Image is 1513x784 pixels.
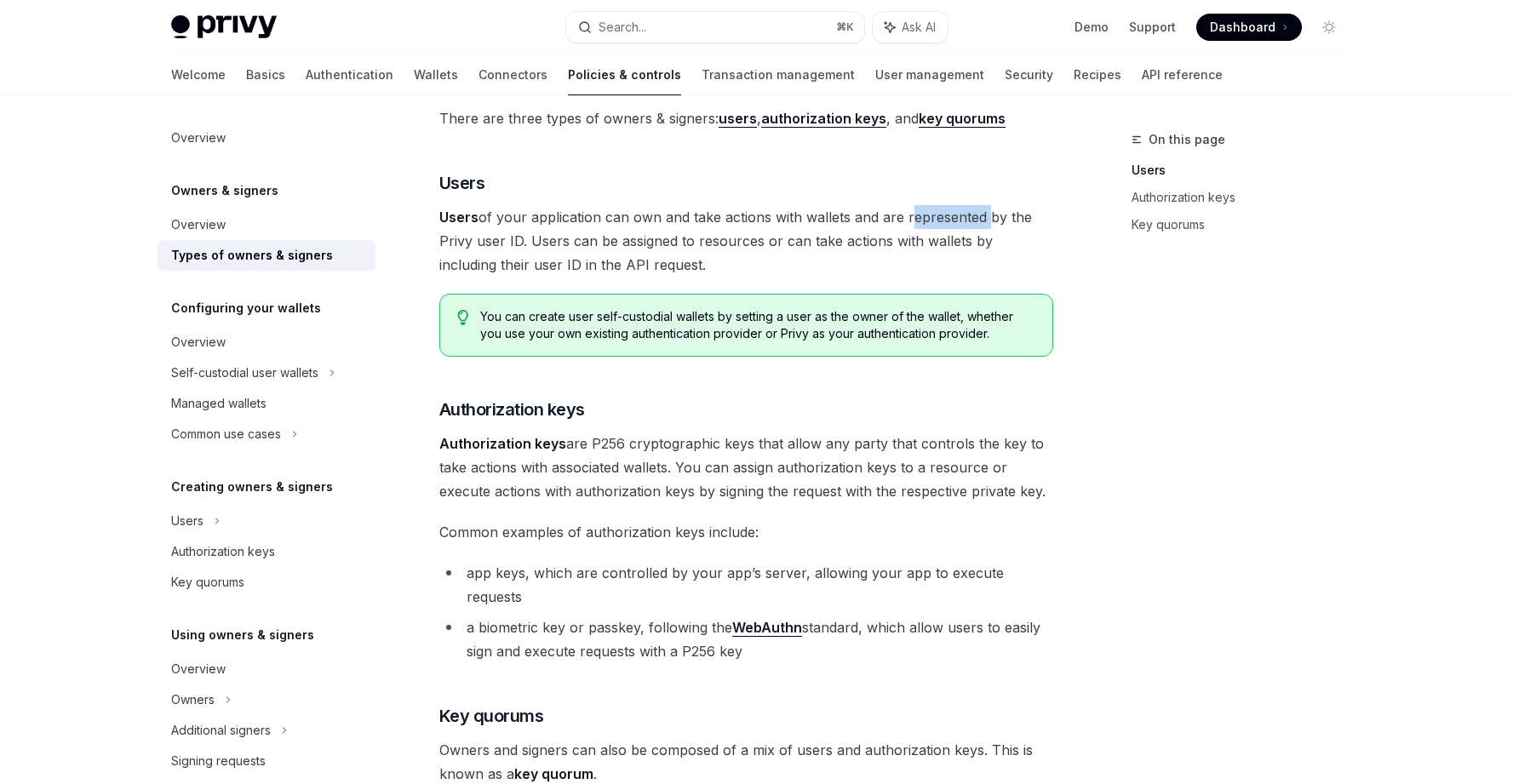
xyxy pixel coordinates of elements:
[158,536,375,567] a: Authorization keys
[158,123,375,153] a: Overview
[171,215,226,235] div: Overview
[1210,19,1275,36] span: Dashboard
[439,704,544,728] span: Key quorums
[414,54,458,95] a: Wallets
[919,110,1006,128] a: key quorums
[875,54,984,95] a: User management
[479,54,547,95] a: Connectors
[158,240,375,271] a: Types of owners & signers
[158,327,375,358] a: Overview
[171,625,314,645] h5: Using owners & signers
[457,310,469,325] svg: Tip
[171,15,277,39] img: light logo
[171,180,278,201] h5: Owners & signers
[158,388,375,419] a: Managed wallets
[873,12,948,43] button: Ask AI
[480,308,1034,342] span: You can create user self-custodial wallets by setting a user as the owner of the wallet, whether ...
[171,720,271,741] div: Additional signers
[1132,184,1356,211] a: Authorization keys
[1132,211,1356,238] a: Key quorums
[439,615,1053,663] li: a biometric key or passkey, following the standard, which allow users to easily sign and execute ...
[171,363,318,383] div: Self-custodial user wallets
[836,20,854,34] span: ⌘ K
[902,19,936,36] span: Ask AI
[171,424,281,444] div: Common use cases
[171,128,226,148] div: Overview
[171,572,244,592] div: Key quorums
[439,520,1053,544] span: Common examples of authorization keys include:
[171,477,333,497] h5: Creating owners & signers
[171,659,226,679] div: Overview
[439,205,1053,277] span: of your application can own and take actions with wallets and are represented by the Privy user I...
[439,432,1053,503] span: are P256 cryptographic keys that allow any party that controls the key to take actions with assoc...
[599,17,646,37] div: Search...
[568,54,681,95] a: Policies & controls
[158,746,375,776] a: Signing requests
[719,110,757,127] strong: users
[439,398,585,421] span: Authorization keys
[1005,54,1053,95] a: Security
[719,110,757,128] a: users
[732,619,802,637] a: WebAuthn
[514,765,593,782] strong: key quorum
[246,54,285,95] a: Basics
[171,751,266,771] div: Signing requests
[1129,19,1176,36] a: Support
[158,654,375,684] a: Overview
[171,541,275,562] div: Authorization keys
[1149,129,1225,150] span: On this page
[439,435,566,452] strong: Authorization keys
[439,171,485,195] span: Users
[158,209,375,240] a: Overview
[761,110,886,128] a: authorization keys
[566,12,864,43] button: Search...⌘K
[439,209,479,226] strong: Users
[439,106,1053,130] span: There are three types of owners & signers: , , and
[1142,54,1223,95] a: API reference
[171,393,266,414] div: Managed wallets
[171,332,226,352] div: Overview
[158,567,375,598] a: Key quorums
[306,54,393,95] a: Authentication
[439,561,1053,609] li: app keys, which are controlled by your app’s server, allowing your app to execute requests
[761,110,886,127] strong: authorization keys
[171,511,203,531] div: Users
[702,54,855,95] a: Transaction management
[171,690,215,710] div: Owners
[1074,54,1121,95] a: Recipes
[919,110,1006,127] strong: key quorums
[1315,14,1343,41] button: Toggle dark mode
[1196,14,1302,41] a: Dashboard
[171,245,333,266] div: Types of owners & signers
[171,298,321,318] h5: Configuring your wallets
[1075,19,1109,36] a: Demo
[171,54,226,95] a: Welcome
[1132,157,1356,184] a: Users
